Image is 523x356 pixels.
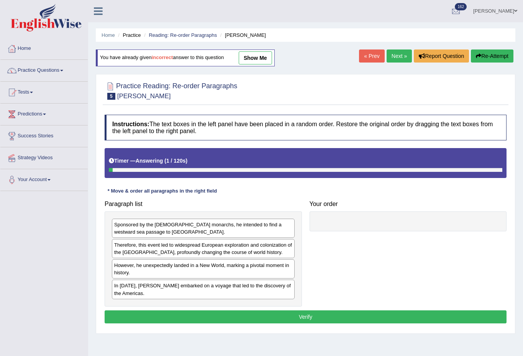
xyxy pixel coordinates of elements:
div: However, he unexpectedly landed in a New World, marking a pivotal moment in history. [112,259,295,279]
h5: Timer — [109,158,187,164]
span: 162 [455,3,467,10]
div: You have already given answer to this question [96,49,275,66]
a: Tests [0,82,88,101]
a: Home [102,32,115,38]
b: ) [186,158,188,164]
a: Predictions [0,104,88,123]
a: show me [239,51,272,64]
small: [PERSON_NAME] [117,92,171,100]
a: « Prev [359,49,384,63]
h4: Paragraph list [105,201,302,208]
div: In [DATE], [PERSON_NAME] embarked on a voyage that led to the discovery of the Americas. [112,280,295,299]
a: Practice Questions [0,60,88,79]
a: Your Account [0,169,88,188]
span: 5 [107,93,115,100]
b: 1 / 120s [166,158,186,164]
a: Home [0,38,88,57]
b: ( [164,158,166,164]
button: Re-Attempt [471,49,513,63]
a: Next » [387,49,412,63]
button: Verify [105,310,507,323]
h2: Practice Reading: Re-order Paragraphs [105,81,237,100]
li: [PERSON_NAME] [218,31,266,39]
a: Success Stories [0,125,88,145]
b: Answering [136,158,163,164]
h4: Your order [310,201,507,208]
h4: The text boxes in the left panel have been placed in a random order. Restore the original order b... [105,115,507,140]
div: Sponsored by the [DEMOGRAPHIC_DATA] monarchs, he intended to find a westward sea passage to [GEOG... [112,219,295,238]
div: * Move & order all paragraphs in the right field [105,188,220,195]
b: Instructions: [112,121,149,127]
button: Report Question [414,49,469,63]
a: Reading: Re-order Paragraphs [149,32,217,38]
b: incorrect [152,55,173,61]
li: Practice [116,31,141,39]
a: Strategy Videos [0,147,88,166]
div: Therefore, this event led to widespread European exploration and colonization of the [GEOGRAPHIC_... [112,239,295,258]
